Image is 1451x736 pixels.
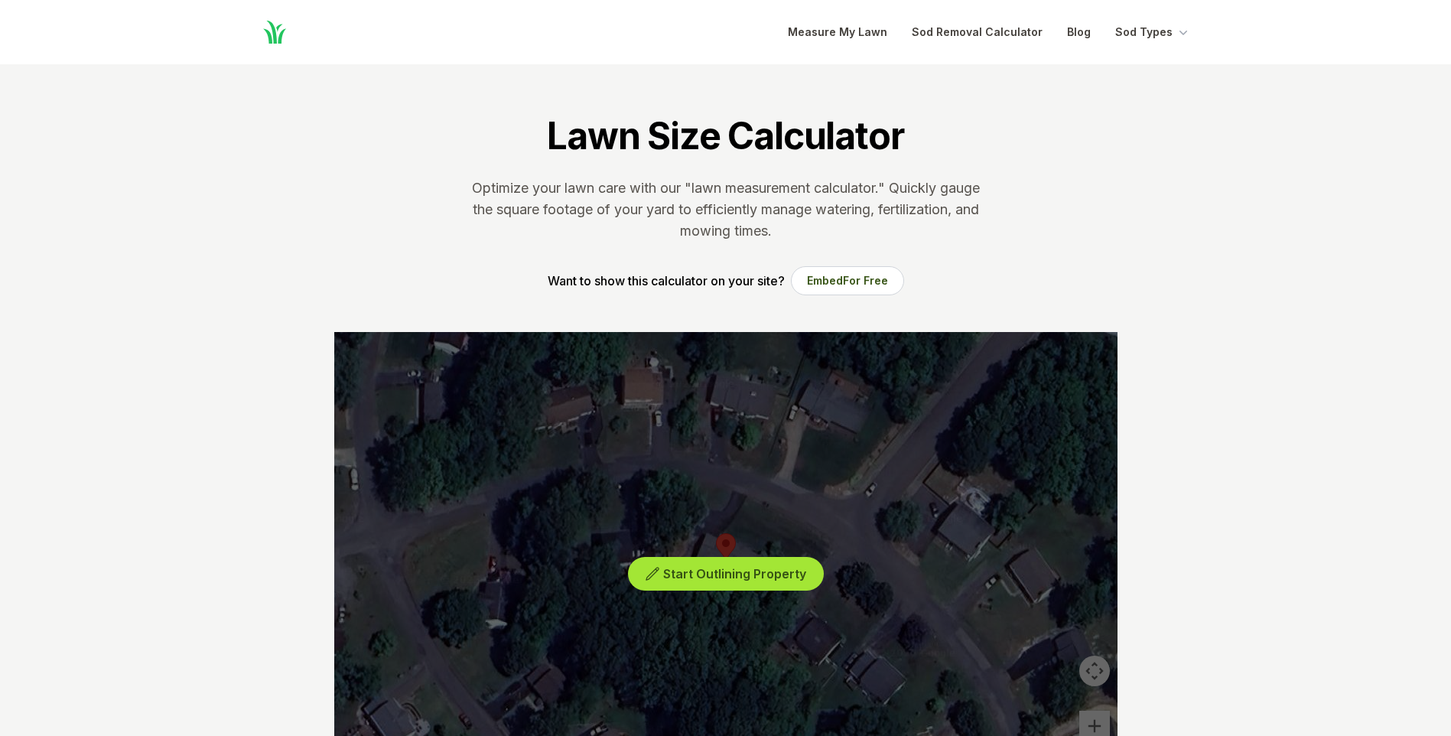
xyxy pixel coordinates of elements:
[548,272,785,290] p: Want to show this calculator on your site?
[1067,23,1091,41] a: Blog
[788,23,887,41] a: Measure My Lawn
[547,113,903,159] h1: Lawn Size Calculator
[469,177,983,242] p: Optimize your lawn care with our "lawn measurement calculator." Quickly gauge the square footage ...
[663,566,806,581] span: Start Outlining Property
[791,266,904,295] button: EmbedFor Free
[912,23,1043,41] a: Sod Removal Calculator
[1115,23,1191,41] button: Sod Types
[628,557,824,591] button: Start Outlining Property
[843,274,888,287] span: For Free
